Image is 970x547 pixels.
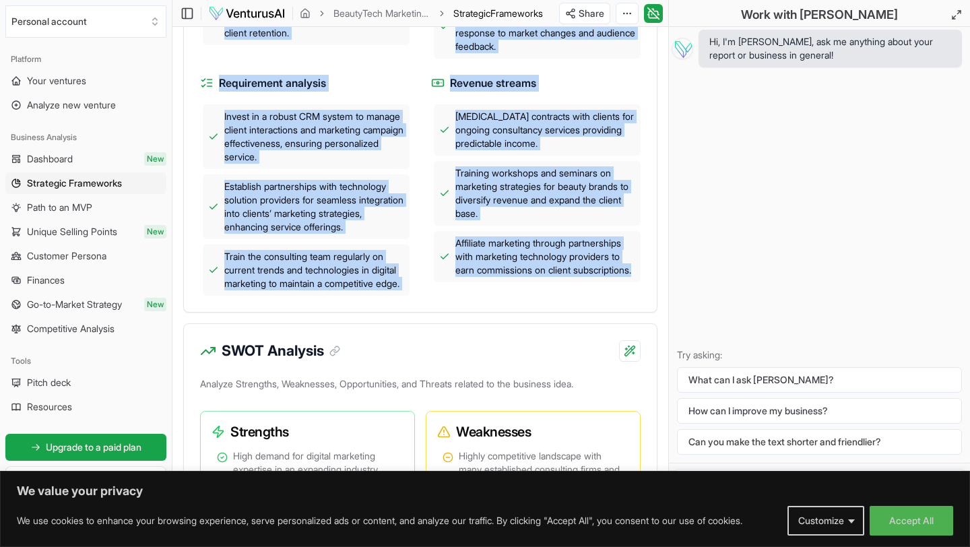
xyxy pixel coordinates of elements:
[208,5,286,22] img: logo
[233,449,398,476] span: High demand for digital marketing expertise in an expanding industry.
[5,318,166,340] a: Competitive Analysis
[222,340,340,362] h3: SWOT Analysis
[5,221,166,243] a: Unique Selling PointsNew
[5,70,166,92] a: Your ventures
[5,350,166,372] div: Tools
[5,396,166,418] a: Resources
[224,250,404,290] span: Train the consulting team regularly on current trends and technologies in digital marketing to ma...
[27,152,73,166] span: Dashboard
[27,201,92,214] span: Path to an MVP
[455,236,635,277] span: Affiliate marketing through partnerships with marketing technology providers to earn commissions ...
[870,506,953,536] button: Accept All
[677,367,962,393] button: What can I ask [PERSON_NAME]?
[677,398,962,424] button: How can I improve my business?
[200,375,641,399] p: Analyze Strengths, Weaknesses, Opportunities, and Threats related to the business idea.
[46,441,141,454] span: Upgrade to a paid plan
[5,245,166,267] a: Customer Persona
[27,400,72,414] span: Resources
[5,148,166,170] a: DashboardNew
[219,75,326,92] span: Requirement analysis
[27,322,115,335] span: Competitive Analysis
[5,49,166,70] div: Platform
[5,269,166,291] a: Finances
[17,483,953,499] p: We value your privacy
[5,197,166,218] a: Path to an MVP
[144,152,166,166] span: New
[27,273,65,287] span: Finances
[333,7,430,20] a: BeautyTech Marketing Solutions
[224,110,404,164] span: Invest in a robust CRM system to manage client interactions and marketing campaign effectiveness,...
[300,7,543,20] nav: breadcrumb
[17,513,742,529] p: We use cookies to enhance your browsing experience, serve personalized ads or content, and analyz...
[677,348,962,362] p: Try asking:
[559,3,610,24] button: Share
[27,176,122,190] span: Strategic Frameworks
[677,429,962,455] button: Can you make the text shorter and friendlier?
[709,35,951,62] span: Hi, I'm [PERSON_NAME], ask me anything about your report or business in general!
[437,422,618,441] h3: Weaknesses
[27,225,117,238] span: Unique Selling Points
[11,470,160,483] h3: Starter plan
[459,449,624,490] span: Highly competitive landscape with many established consulting firms and individual marketers.
[5,5,166,38] button: Select an organization
[579,7,604,20] span: Share
[787,506,864,536] button: Customize
[27,376,71,389] span: Pitch deck
[27,98,116,112] span: Analyze new venture
[27,298,122,311] span: Go-to-Market Strategy
[672,38,693,59] img: Vera
[741,5,898,24] h2: Work with [PERSON_NAME]
[5,94,166,116] a: Analyze new venture
[453,7,543,20] span: StrategicFrameworks
[450,75,536,92] span: Revenue streams
[5,127,166,148] div: Business Analysis
[5,172,166,194] a: Strategic Frameworks
[490,7,543,19] span: Frameworks
[224,180,404,234] span: Establish partnerships with technology solution providers for seamless integration into clients’ ...
[455,110,635,150] span: [MEDICAL_DATA] contracts with clients for ongoing consultancy services providing predictable income.
[455,166,635,220] span: Training workshops and seminars on marketing strategies for beauty brands to diversify revenue an...
[27,249,106,263] span: Customer Persona
[144,225,166,238] span: New
[212,422,393,441] h3: Strengths
[5,294,166,315] a: Go-to-Market StrategyNew
[27,74,86,88] span: Your ventures
[144,298,166,311] span: New
[5,434,166,461] a: Upgrade to a paid plan
[5,372,166,393] a: Pitch deck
